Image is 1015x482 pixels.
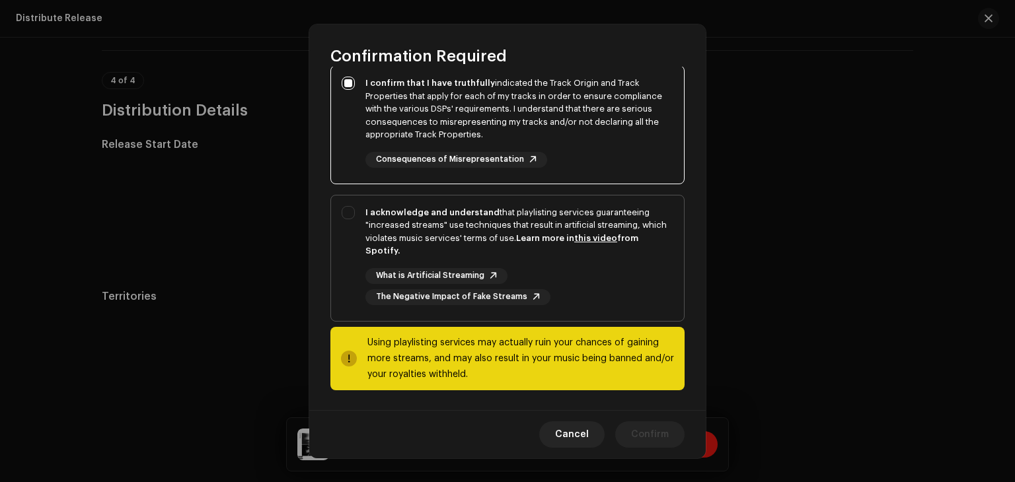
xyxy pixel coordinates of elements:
span: Confirmation Required [330,46,507,67]
div: that playlisting services guaranteeing "increased streams" use techniques that result in artifici... [365,206,673,258]
button: Confirm [615,421,685,448]
span: Confirm [631,421,669,448]
span: The Negative Impact of Fake Streams [376,293,527,301]
strong: I confirm that I have truthfully [365,79,495,87]
strong: I acknowledge and understand [365,208,500,217]
span: Consequences of Misrepresentation [376,155,524,164]
button: Cancel [539,421,605,448]
strong: Learn more in from Spotify. [365,234,638,256]
p-togglebutton: I acknowledge and understandthat playlisting services guaranteeing "increased streams" use techni... [330,195,685,322]
a: this video [574,234,617,242]
p-togglebutton: I confirm that I have truthfullyindicated the Track Origin and Track Properties that apply for ea... [330,65,685,184]
div: indicated the Track Origin and Track Properties that apply for each of my tracks in order to ensu... [365,77,673,141]
div: Using playlisting services may actually ruin your chances of gaining more streams, and may also r... [367,335,674,382]
span: Cancel [555,421,589,448]
span: What is Artificial Streaming [376,271,484,280]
